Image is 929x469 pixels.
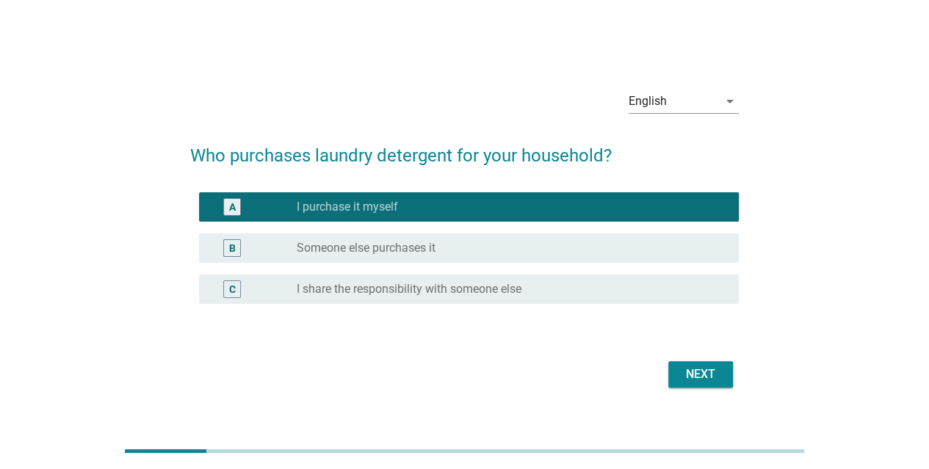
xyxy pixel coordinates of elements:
button: Next [668,361,733,388]
div: A [229,199,236,214]
i: arrow_drop_down [721,92,739,110]
div: B [229,240,236,255]
div: English [629,95,667,108]
label: I purchase it myself [297,200,398,214]
div: C [229,281,236,297]
h2: Who purchases laundry detergent for your household? [190,128,739,169]
div: Next [680,366,721,383]
label: I share the responsibility with someone else [297,282,521,297]
label: Someone else purchases it [297,241,435,255]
